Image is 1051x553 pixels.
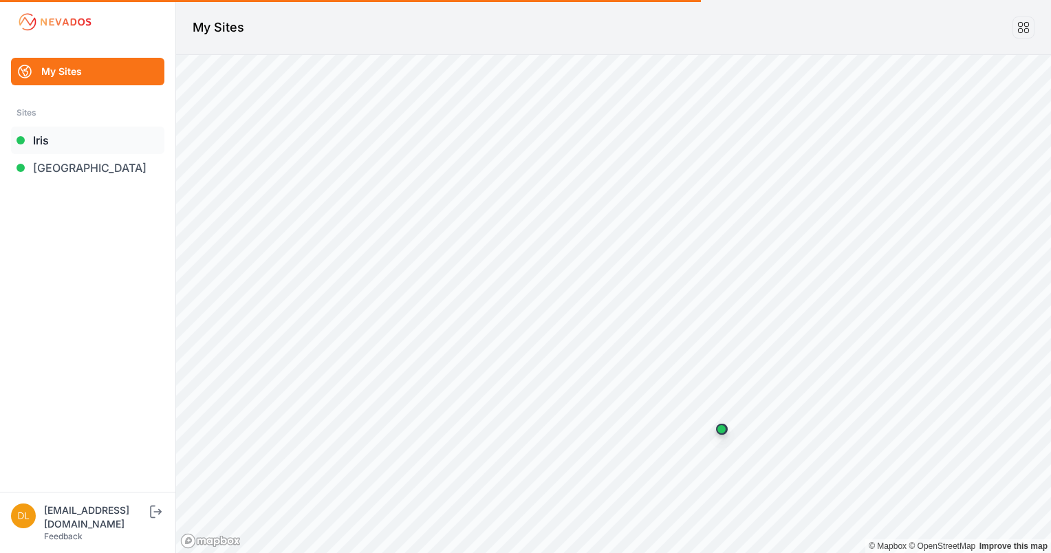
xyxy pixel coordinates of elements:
[180,533,241,549] a: Mapbox logo
[869,541,907,551] a: Mapbox
[17,11,94,33] img: Nevados
[193,18,244,37] h1: My Sites
[44,503,147,531] div: [EMAIL_ADDRESS][DOMAIN_NAME]
[11,127,164,154] a: Iris
[11,58,164,85] a: My Sites
[708,415,735,443] div: Map marker
[176,55,1051,553] canvas: Map
[909,541,975,551] a: OpenStreetMap
[17,105,159,121] div: Sites
[11,154,164,182] a: [GEOGRAPHIC_DATA]
[979,541,1048,551] a: Map feedback
[11,503,36,528] img: dlay@prim.com
[44,531,83,541] a: Feedback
